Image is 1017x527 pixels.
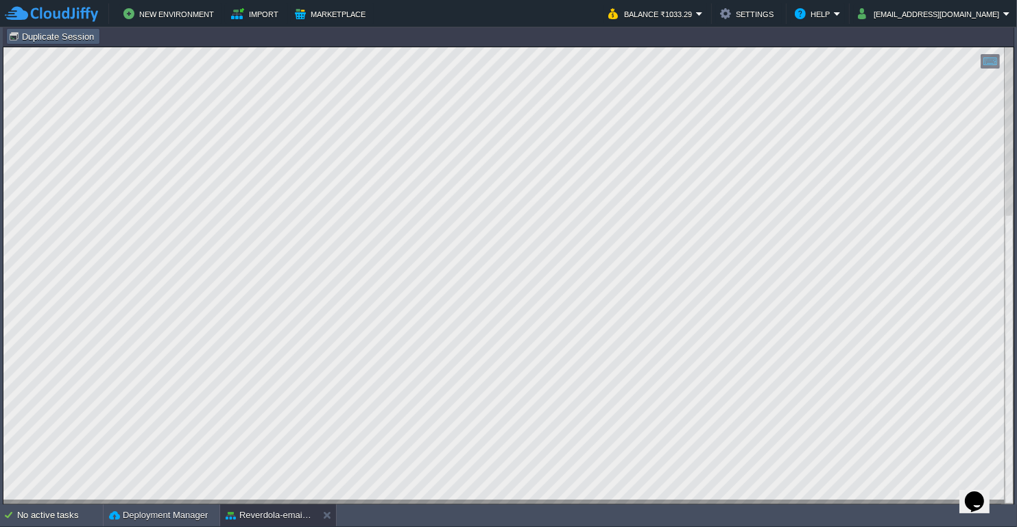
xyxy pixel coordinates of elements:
button: Help [795,5,834,22]
button: Settings [720,5,778,22]
button: Marketplace [295,5,370,22]
div: No active tasks [17,504,103,526]
iframe: chat widget [959,472,1003,513]
button: New Environment [123,5,218,22]
button: Deployment Manager [109,508,208,522]
button: Import [231,5,283,22]
button: Reverdola-email-queue [226,508,312,522]
img: CloudJiffy [5,5,98,23]
button: [EMAIL_ADDRESS][DOMAIN_NAME] [858,5,1003,22]
button: Balance ₹1033.29 [608,5,696,22]
button: Duplicate Session [8,30,98,42]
